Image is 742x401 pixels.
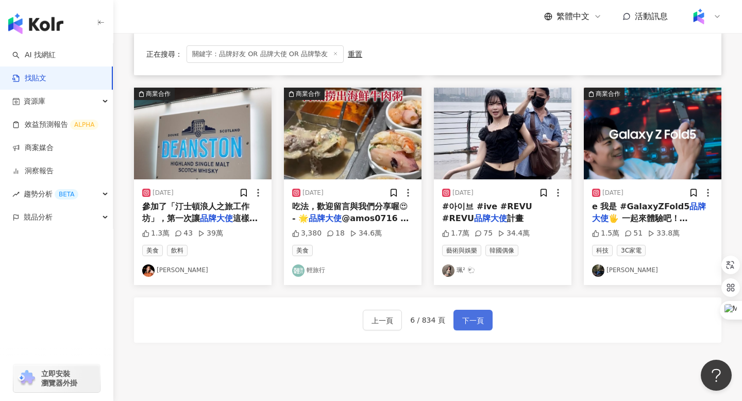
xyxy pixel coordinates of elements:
[592,228,619,239] div: 1.5萬
[284,88,421,179] button: 商業合作
[153,189,174,197] div: [DATE]
[13,364,100,392] a: chrome extension立即安裝 瀏覽器外掛
[175,228,193,239] div: 43
[592,245,613,256] span: 科技
[701,360,732,391] iframe: Help Scout Beacon - Open
[556,11,589,22] span: 繁體中文
[592,264,713,277] a: KOL Avatar[PERSON_NAME]
[24,90,45,113] span: 資源庫
[142,202,249,223] span: 參加了「汀士頓浪人之旅工作坊」，第一次讓
[442,264,563,277] a: KOL Avatar珮² 🐑
[296,89,321,99] div: 商業合作
[442,202,532,223] span: #아이브 #ive #REVU #REVU
[507,213,524,223] span: 計畫
[292,213,409,235] span: @amos0716 分享 -
[292,228,322,239] div: 3,380
[41,369,77,388] span: 立即安裝 瀏覽器外掛
[12,166,54,176] a: 洞察報告
[474,213,507,223] mark: 品牌大使
[372,314,393,327] span: 上一頁
[292,245,313,256] span: 美食
[134,88,272,179] img: post-image
[12,143,54,153] a: 商案媒合
[134,88,272,179] button: 商業合作
[292,264,305,277] img: KOL Avatar
[200,213,233,223] mark: 品牌大使
[24,206,53,229] span: 競品分析
[350,228,382,239] div: 34.6萬
[442,245,481,256] span: 藝術與娛樂
[348,50,362,58] div: 重置
[309,213,342,223] mark: 品牌大使
[284,88,421,179] img: post-image
[617,245,646,256] span: 3C家電
[689,7,709,26] img: Kolr%20app%20icon%20%281%29.png
[485,245,518,256] span: 韓國偶像
[475,228,493,239] div: 75
[363,310,402,330] button: 上一頁
[142,228,170,239] div: 1.3萬
[602,189,623,197] div: [DATE]
[12,191,20,198] span: rise
[302,189,324,197] div: [DATE]
[142,245,163,256] span: 美食
[453,310,493,330] button: 下一頁
[592,213,688,235] span: 🖐️ 一起來體驗吧！ @[PERSON_NAME]
[635,11,668,21] span: 活動訊息
[442,228,469,239] div: 1.7萬
[146,50,182,58] span: 正在搜尋 ：
[410,316,445,324] span: 6 / 834 頁
[592,202,689,211] span: e 我是 #GalaxyZFold5
[8,13,63,34] img: logo
[292,264,413,277] a: KOL Avatar輕旅行
[498,228,530,239] div: 34.4萬
[434,88,571,179] img: post-image
[584,88,721,179] img: post-image
[12,73,46,83] a: 找貼文
[12,120,98,130] a: 效益預測報告ALPHA
[142,264,263,277] a: KOL Avatar[PERSON_NAME]
[442,264,454,277] img: KOL Avatar
[55,189,78,199] div: BETA
[592,202,706,223] mark: 品牌大使
[584,88,721,179] button: 商業合作
[146,89,171,99] div: 商業合作
[452,189,474,197] div: [DATE]
[648,228,680,239] div: 33.8萬
[625,228,643,239] div: 51
[592,264,604,277] img: KOL Avatar
[198,228,223,239] div: 39萬
[24,182,78,206] span: 趨勢分析
[167,245,188,256] span: 飲料
[142,264,155,277] img: KOL Avatar
[596,89,620,99] div: 商業合作
[292,202,408,223] span: 吃法，歡迎留言與我們分享喔😍 - 🌟
[187,45,344,63] span: 關鍵字：品牌好友 OR 品牌大使 OR 品牌摯友
[327,228,345,239] div: 18
[462,314,484,327] span: 下一頁
[16,370,37,387] img: chrome extension
[12,50,56,60] a: searchAI 找網紅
